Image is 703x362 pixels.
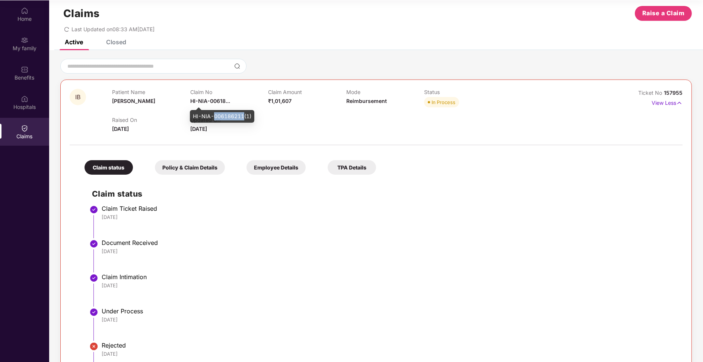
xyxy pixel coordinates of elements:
[676,99,683,107] img: svg+xml;base64,PHN2ZyB4bWxucz0iaHR0cDovL3d3dy53My5vcmcvMjAwMC9zdmciIHdpZHRoPSIxNyIgaGVpZ2h0PSIxNy...
[102,248,675,255] div: [DATE]
[71,26,155,32] span: Last Updated on 08:33 AM[DATE]
[89,342,98,351] img: svg+xml;base64,PHN2ZyBpZD0iU3RlcC1Eb25lLTIweDIwIiB4bWxucz0iaHR0cDovL3d3dy53My5vcmcvMjAwMC9zdmciIH...
[64,26,69,32] span: redo
[102,342,675,349] div: Rejected
[424,89,502,95] p: Status
[664,90,683,96] span: 157955
[89,205,98,214] img: svg+xml;base64,PHN2ZyBpZD0iU3RlcC1Eb25lLTMyeDMyIiB4bWxucz0iaHR0cDovL3d3dy53My5vcmcvMjAwMC9zdmciIH...
[246,160,306,175] div: Employee Details
[89,239,98,248] img: svg+xml;base64,PHN2ZyBpZD0iU3RlcC1Eb25lLTMyeDMyIiB4bWxucz0iaHR0cDovL3d3dy53My5vcmcvMjAwMC9zdmciIH...
[21,36,28,44] img: svg+xml;base64,PHN2ZyB3aWR0aD0iMjAiIGhlaWdodD0iMjAiIHZpZXdCb3g9IjAgMCAyMCAyMCIgZmlsbD0ibm9uZSIgeG...
[432,98,455,106] div: In Process
[268,98,292,104] span: ₹1,01,607
[102,350,675,357] div: [DATE]
[102,307,675,315] div: Under Process
[65,38,83,46] div: Active
[89,308,98,317] img: svg+xml;base64,PHN2ZyBpZD0iU3RlcC1Eb25lLTMyeDMyIiB4bWxucz0iaHR0cDovL3d3dy53My5vcmcvMjAwMC9zdmciIH...
[346,89,424,95] p: Mode
[112,89,190,95] p: Patient Name
[635,6,692,21] button: Raise a Claim
[21,66,28,73] img: svg+xml;base64,PHN2ZyBpZD0iQmVuZWZpdHMiIHhtbG5zPSJodHRwOi8vd3d3LnczLm9yZy8yMDAwL3N2ZyIgd2lkdGg9Ij...
[346,98,387,104] span: Reimbursement
[102,239,675,246] div: Document Received
[190,89,268,95] p: Claim No
[106,38,126,46] div: Closed
[642,9,685,18] span: Raise a Claim
[63,7,100,20] h1: Claims
[190,98,230,104] span: HI-NIA-00618...
[75,94,80,100] span: IB
[92,188,675,200] h2: Claim status
[268,89,346,95] p: Claim Amount
[21,125,28,132] img: svg+xml;base64,PHN2ZyBpZD0iQ2xhaW0iIHhtbG5zPSJodHRwOi8vd3d3LnczLm9yZy8yMDAwL3N2ZyIgd2lkdGg9IjIwIi...
[102,214,675,220] div: [DATE]
[112,117,190,123] p: Raised On
[112,126,129,132] span: [DATE]
[190,110,254,123] div: HI-NIA-006186211(1)
[638,90,664,96] span: Ticket No
[89,274,98,282] img: svg+xml;base64,PHN2ZyBpZD0iU3RlcC1Eb25lLTMyeDMyIiB4bWxucz0iaHR0cDovL3d3dy53My5vcmcvMjAwMC9zdmciIH...
[652,97,683,107] p: View Less
[102,205,675,212] div: Claim Ticket Raised
[21,7,28,14] img: svg+xml;base64,PHN2ZyBpZD0iSG9tZSIgeG1sbnM9Imh0dHA6Ly93d3cudzMub3JnLzIwMDAvc3ZnIiB3aWR0aD0iMjAiIG...
[102,316,675,323] div: [DATE]
[102,282,675,289] div: [DATE]
[328,160,376,175] div: TPA Details
[102,273,675,281] div: Claim Intimation
[21,95,28,103] img: svg+xml;base64,PHN2ZyBpZD0iSG9zcGl0YWxzIiB4bWxucz0iaHR0cDovL3d3dy53My5vcmcvMjAwMC9zdmciIHdpZHRoPS...
[112,98,155,104] span: [PERSON_NAME]
[190,126,207,132] span: [DATE]
[85,160,133,175] div: Claim status
[234,63,240,69] img: svg+xml;base64,PHN2ZyBpZD0iU2VhcmNoLTMyeDMyIiB4bWxucz0iaHR0cDovL3d3dy53My5vcmcvMjAwMC9zdmciIHdpZH...
[155,160,225,175] div: Policy & Claim Details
